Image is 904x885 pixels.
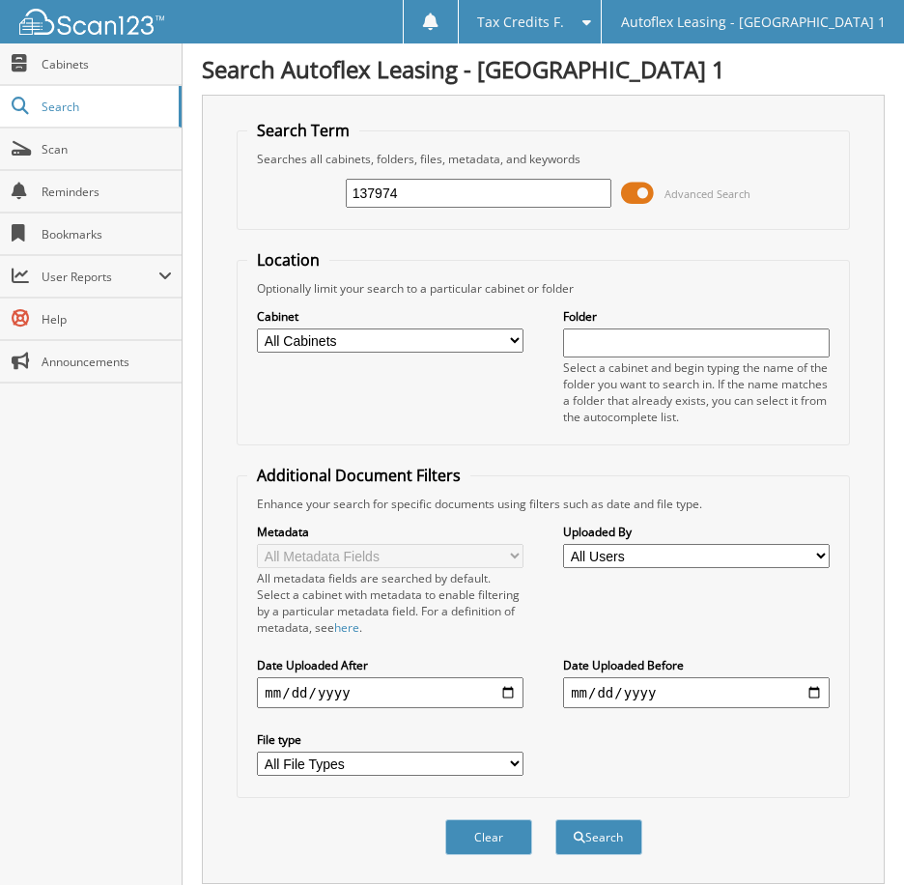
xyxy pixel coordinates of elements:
span: Search [42,99,169,115]
label: Uploaded By [563,524,830,540]
label: Folder [563,308,830,325]
input: end [563,677,830,708]
span: User Reports [42,269,158,285]
button: Search [555,819,642,855]
button: Clear [445,819,532,855]
a: here [334,619,359,636]
label: Cabinet [257,308,523,325]
div: Select a cabinet and begin typing the name of the folder you want to search in. If the name match... [563,359,830,425]
span: Bookmarks [42,226,172,243]
input: start [257,677,523,708]
span: Tax Credits F. [477,16,564,28]
div: Searches all cabinets, folders, files, metadata, and keywords [247,151,838,167]
h1: Search Autoflex Leasing - [GEOGRAPHIC_DATA] 1 [202,53,885,85]
span: Cabinets [42,56,172,72]
label: File type [257,731,523,748]
img: scan123-logo-white.svg [19,9,164,35]
legend: Search Term [247,120,359,141]
span: Reminders [42,184,172,200]
div: Enhance your search for specific documents using filters such as date and file type. [247,496,838,512]
span: Scan [42,141,172,157]
legend: Additional Document Filters [247,465,470,486]
div: Optionally limit your search to a particular cabinet or folder [247,280,838,297]
div: All metadata fields are searched by default. Select a cabinet with metadata to enable filtering b... [257,570,523,636]
label: Date Uploaded Before [563,657,830,673]
span: Advanced Search [664,186,750,201]
span: Help [42,311,172,328]
legend: Location [247,249,329,271]
label: Date Uploaded After [257,657,523,673]
span: Autoflex Leasing - [GEOGRAPHIC_DATA] 1 [621,16,886,28]
span: Announcements [42,354,172,370]
label: Metadata [257,524,523,540]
